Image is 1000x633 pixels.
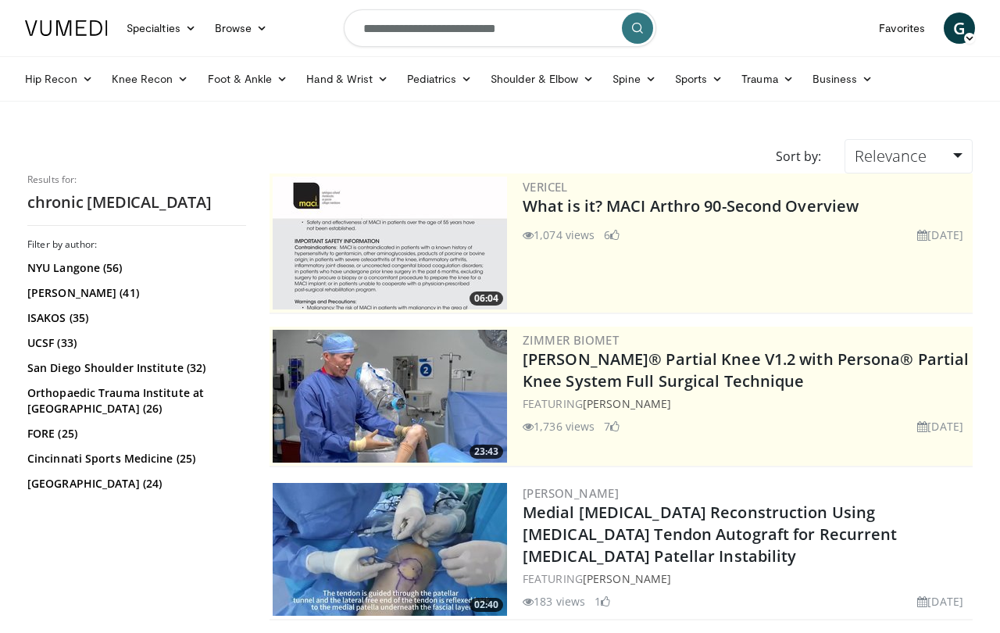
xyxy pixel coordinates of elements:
[845,139,973,173] a: Relevance
[25,20,108,36] img: VuMedi Logo
[583,571,671,586] a: [PERSON_NAME]
[917,593,963,610] li: [DATE]
[870,13,934,44] a: Favorites
[273,330,507,463] img: 99b1778f-d2b2-419a-8659-7269f4b428ba.300x170_q85_crop-smart_upscale.jpg
[523,485,619,501] a: [PERSON_NAME]
[27,426,242,442] a: FORE (25)
[803,63,883,95] a: Business
[470,445,503,459] span: 23:43
[102,63,198,95] a: Knee Recon
[523,593,585,610] li: 183 views
[523,195,859,216] a: What is it? MACI Arthro 90-Second Overview
[470,598,503,612] span: 02:40
[344,9,656,47] input: Search topics, interventions
[27,335,242,351] a: UCSF (33)
[273,330,507,463] a: 23:43
[273,177,507,309] img: aa6cc8ed-3dbf-4b6a-8d82-4a06f68b6688.300x170_q85_crop-smart_upscale.jpg
[27,192,246,213] h2: chronic [MEDICAL_DATA]
[27,238,246,251] h3: Filter by author:
[27,451,242,467] a: Cincinnati Sports Medicine (25)
[27,260,242,276] a: NYU Langone (56)
[523,227,595,243] li: 1,074 views
[117,13,205,44] a: Specialties
[481,63,603,95] a: Shoulder & Elbow
[732,63,803,95] a: Trauma
[604,418,620,435] li: 7
[523,502,898,567] a: Medial [MEDICAL_DATA] Reconstruction Using [MEDICAL_DATA] Tendon Autograft for Recurrent [MEDICAL...
[764,139,833,173] div: Sort by:
[27,173,246,186] p: Results for:
[917,418,963,435] li: [DATE]
[470,291,503,306] span: 06:04
[297,63,398,95] a: Hand & Wrist
[398,63,481,95] a: Pediatrics
[523,349,969,392] a: [PERSON_NAME]® Partial Knee V1.2 with Persona® Partial Knee System Full Surgical Technique
[944,13,975,44] a: G
[523,179,568,195] a: Vericel
[27,385,242,417] a: Orthopaedic Trauma Institute at [GEOGRAPHIC_DATA] (26)
[604,227,620,243] li: 6
[27,285,242,301] a: [PERSON_NAME] (41)
[666,63,733,95] a: Sports
[27,360,242,376] a: San Diego Shoulder Institute (32)
[523,395,970,412] div: FEATURING
[16,63,102,95] a: Hip Recon
[523,418,595,435] li: 1,736 views
[205,13,277,44] a: Browse
[595,593,610,610] li: 1
[917,227,963,243] li: [DATE]
[583,396,671,411] a: [PERSON_NAME]
[27,476,242,492] a: [GEOGRAPHIC_DATA] (24)
[198,63,298,95] a: Foot & Ankle
[523,332,619,348] a: Zimmer Biomet
[603,63,665,95] a: Spine
[273,483,507,616] a: 02:40
[27,310,242,326] a: ISAKOS (35)
[855,145,927,166] span: Relevance
[273,483,507,616] img: 85872296-369f-4d0a-93b9-06439e7151c3.300x170_q85_crop-smart_upscale.jpg
[273,177,507,309] a: 06:04
[523,570,970,587] div: FEATURING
